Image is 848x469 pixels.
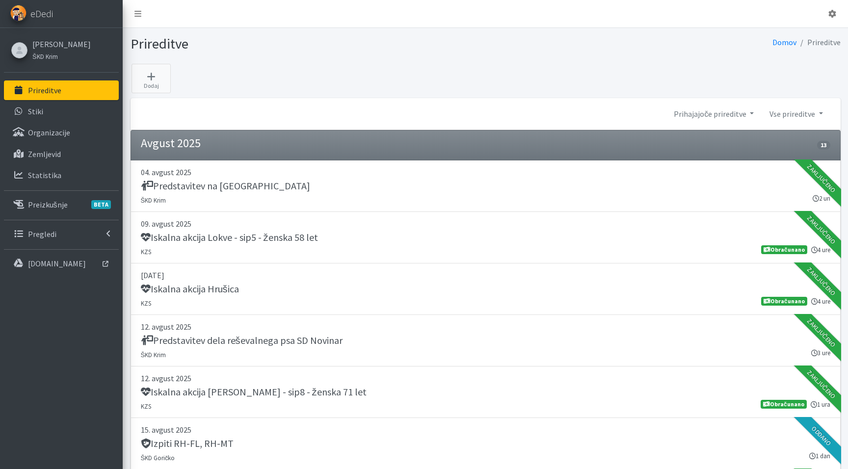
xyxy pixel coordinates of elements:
h5: Iskalna akcija [PERSON_NAME] - sip8 - ženska 71 let [141,386,367,398]
a: Organizacije [4,123,119,142]
p: 12. avgust 2025 [141,372,830,384]
h4: Avgust 2025 [141,136,201,151]
a: Statistika [4,165,119,185]
a: 12. avgust 2025 Predstavitev dela reševalnega psa SD Novinar ŠKD Krim 3 ure Zaključeno [131,315,841,366]
a: [DOMAIN_NAME] [4,254,119,273]
p: Organizacije [28,128,70,137]
h5: Predstavitev dela reševalnega psa SD Novinar [141,335,343,346]
p: Stiki [28,106,43,116]
small: ŠKD Krim [141,351,166,359]
a: Vse prireditve [762,104,830,124]
a: [PERSON_NAME] [32,38,91,50]
small: KZS [141,402,151,410]
span: BETA [91,200,111,209]
p: 04. avgust 2025 [141,166,830,178]
a: 12. avgust 2025 Iskalna akcija [PERSON_NAME] - sip8 - ženska 71 let KZS 1 ura Obračunano Zaključeno [131,366,841,418]
small: ŠKD Krim [32,52,58,60]
a: Stiki [4,102,119,121]
p: 15. avgust 2025 [141,424,830,436]
a: Pregledi [4,224,119,244]
li: Prireditve [796,35,841,50]
small: KZS [141,299,151,307]
a: Zemljevid [4,144,119,164]
h1: Prireditve [131,35,482,52]
small: ŠKD Krim [141,196,166,204]
a: 09. avgust 2025 Iskalna akcija Lokve - sip5 - ženska 58 let KZS 4 ure Obračunano Zaključeno [131,212,841,263]
a: Dodaj [132,64,171,93]
span: eDedi [30,6,53,21]
a: [DATE] Iskalna akcija Hrušica KZS 4 ure Obračunano Zaključeno [131,263,841,315]
p: Preizkušnje [28,200,68,209]
small: KZS [141,248,151,256]
p: Prireditve [28,85,61,95]
p: [DOMAIN_NAME] [28,259,86,268]
span: Obračunano [761,400,806,409]
p: 09. avgust 2025 [141,218,830,230]
a: ŠKD Krim [32,50,91,62]
p: Pregledi [28,229,56,239]
span: 13 [817,141,830,150]
small: ŠKD Goričko [141,454,175,462]
a: Domov [772,37,796,47]
p: Statistika [28,170,61,180]
h5: Predstavitev na [GEOGRAPHIC_DATA] [141,180,310,192]
h5: Izpiti RH-FL, RH-MT [141,438,234,449]
p: [DATE] [141,269,830,281]
h5: Iskalna akcija Hrušica [141,283,239,295]
span: Obračunano [761,245,807,254]
p: Zemljevid [28,149,61,159]
img: eDedi [10,5,26,21]
span: Obračunano [761,297,807,306]
a: PreizkušnjeBETA [4,195,119,214]
p: 12. avgust 2025 [141,321,830,333]
a: 04. avgust 2025 Predstavitev na [GEOGRAPHIC_DATA] ŠKD Krim 2 uri Zaključeno [131,160,841,212]
a: Prihajajoče prireditve [666,104,762,124]
a: Prireditve [4,80,119,100]
h5: Iskalna akcija Lokve - sip5 - ženska 58 let [141,232,318,243]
